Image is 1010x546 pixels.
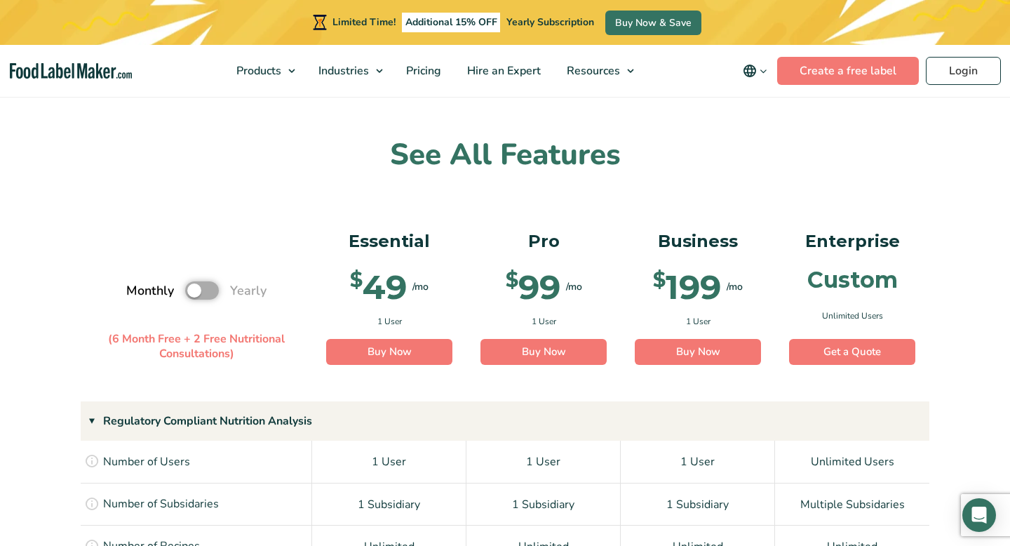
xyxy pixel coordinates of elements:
div: 1 User [621,441,775,483]
div: Regulatory Compliant Nutrition Analysis [81,401,929,441]
div: 199 [653,270,721,304]
span: Pricing [402,63,443,79]
span: Limited Time! [332,15,396,29]
p: Essential [326,228,452,255]
a: Industries [306,45,390,97]
span: $ [350,270,363,291]
span: Monthly [126,281,174,300]
a: Products [224,45,302,97]
span: Unlimited Users [822,309,883,322]
div: Open Intercom Messenger [962,498,996,532]
span: 1 User [377,315,402,328]
p: Enterprise [789,228,915,255]
span: Products [232,63,283,79]
p: Number of Users [103,453,190,472]
p: Pro [480,228,607,255]
div: Custom [807,269,898,291]
a: Buy Now [326,339,452,366]
div: Unlimited Users [775,441,929,483]
a: Buy Now & Save [605,11,701,35]
a: Pricing [393,45,451,97]
span: Resources [563,63,621,79]
div: 1 User [312,441,466,483]
span: 1 User [686,315,711,328]
div: 1 User [466,441,621,483]
div: 1 Subsidiary [621,483,775,525]
span: $ [653,270,666,291]
span: /mo [412,279,429,294]
span: Yearly [230,281,267,300]
div: 99 [506,270,560,304]
span: /mo [566,279,582,294]
span: $ [506,270,518,291]
a: Get a Quote [789,339,915,366]
a: Buy Now [480,339,607,366]
div: 1 Subsidiary [466,483,621,525]
span: /mo [727,279,743,294]
h2: See All Features [46,136,964,175]
a: Hire an Expert [454,45,551,97]
a: Create a free label [777,57,919,85]
span: Industries [314,63,370,79]
p: Number of Subsidaries [103,495,219,514]
span: 1 User [532,315,556,328]
div: Multiple Subsidaries [775,483,929,525]
span: Hire an Expert [463,63,542,79]
span: Yearly Subscription [506,15,594,29]
div: 1 Subsidiary [312,483,466,525]
a: Login [926,57,1001,85]
p: Business [635,228,761,255]
a: Buy Now [635,339,761,366]
p: (6 Month Free + 2 Free Nutritional Consultations) [91,293,302,361]
a: Resources [554,45,641,97]
div: 49 [350,270,407,304]
label: Toggle [185,281,219,300]
span: Additional 15% OFF [402,13,501,32]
